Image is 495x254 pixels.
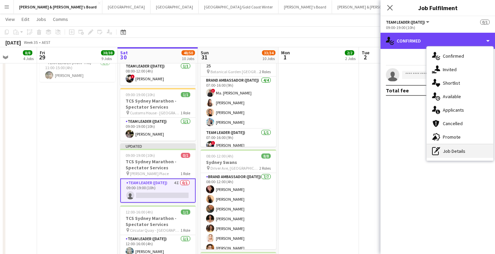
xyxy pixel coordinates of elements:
h3: Job Fulfilment [381,3,495,12]
span: 29 [39,53,45,61]
span: Week 35 [22,40,39,45]
div: Cancelled [427,117,493,130]
div: Invited [427,63,493,76]
h3: Sydney Swans [201,159,276,165]
span: 12:00-16:00 (4h) [126,209,153,215]
span: 2 Roles [259,166,271,171]
span: 1 Role [180,228,190,233]
span: 1/1 [181,209,190,215]
span: 2 [361,53,369,61]
h3: TCS Sydney Marathon - Spectator Services [120,98,196,110]
button: [GEOGRAPHIC_DATA] [151,0,199,13]
span: 38/38 [101,50,114,55]
div: Available [427,90,493,103]
span: Sun [201,50,209,56]
span: Mon [281,50,290,56]
div: Updated [120,143,196,149]
div: Shortlist [427,76,493,90]
span: Driver Ave, [GEOGRAPHIC_DATA] [210,166,259,171]
span: 2 Roles [259,69,271,74]
app-job-card: Updated09:00-19:00 (10h)0/1TCS Sydney Marathon - Spectator Services [PERSON_NAME] Place1 RoleTeam... [120,143,196,203]
app-job-card: 08:00-12:00 (4h)8/8Sydney Swans Driver Ave, [GEOGRAPHIC_DATA]2 RolesBrand Ambassador ([DATE])7/70... [201,149,276,249]
div: 4 Jobs [23,56,34,61]
span: ! [131,75,135,79]
span: 8/8 [261,153,271,159]
span: Fri [40,50,45,56]
div: Promote [427,130,493,144]
span: 31 [200,53,209,61]
span: 1 Role [180,110,190,115]
a: Comms [50,15,71,24]
app-card-role: Team Leader ([DATE])1/107:00-16:00 (9h)![PERSON_NAME] [201,129,276,152]
span: Comms [53,16,68,22]
app-card-role: Team Leader ([DATE])1/108:00-12:00 (4h)![PERSON_NAME] [120,62,196,85]
div: Confirmed [427,49,493,63]
span: Team Leader (Saturday) [386,20,425,25]
div: 9 Jobs [101,56,114,61]
span: ! [211,141,215,145]
div: Confirmed [381,33,495,49]
button: [GEOGRAPHIC_DATA]/Gold Coast Winter [199,0,278,13]
span: 48/50 [181,50,195,55]
div: Job Details [427,144,493,158]
div: 10 Jobs [262,56,275,61]
div: Total fee [386,87,409,94]
app-card-role: Team Leader ([DATE])4I0/109:00-19:00 (10h) [120,178,196,203]
div: 2 Jobs [345,56,356,61]
div: AEST [42,40,51,45]
button: [PERSON_NAME]'s Board [278,0,332,13]
span: 1/1 [181,92,190,97]
div: [DATE] [5,39,21,46]
div: Applicants [427,103,493,117]
button: Team Leader ([DATE]) [386,20,430,25]
span: Sat [120,50,128,56]
span: [PERSON_NAME] Place [130,171,169,176]
span: 09:00-19:00 (10h) [126,153,155,158]
span: ! [211,89,215,93]
span: 2/2 [345,50,354,55]
app-job-card: 07:00-16:00 (9h)5/5Yo Pro @ SYDNEY MARATHON 25 Botanical Garden [GEOGRAPHIC_DATA]2 RolesBrand Amb... [201,47,276,147]
span: Jobs [36,16,46,22]
span: 33/34 [262,50,275,55]
a: Edit [19,15,32,24]
h3: TCS Sydney Marathon - Spectator Services [120,215,196,227]
span: 30 [119,53,128,61]
span: 0/1 [480,20,490,25]
a: View [3,15,18,24]
div: 10 Jobs [182,56,195,61]
span: 1 [280,53,290,61]
span: 1 Role [180,171,190,176]
h3: TCS Sydney Marathon - Spectator Services [120,159,196,171]
div: 09:00-19:00 (10h) [386,25,490,30]
span: 0/1 [181,153,190,158]
button: [GEOGRAPHIC_DATA] [102,0,151,13]
button: [PERSON_NAME] & [PERSON_NAME]'s Board [332,0,418,13]
app-card-role: Team Leader (Mon - Fri)1/111:00-15:00 (4h)[PERSON_NAME] [40,59,115,82]
span: View [5,16,15,22]
span: 09:00-19:00 (10h) [126,92,155,97]
span: Edit [22,16,29,22]
span: Tue [362,50,369,56]
button: [PERSON_NAME] & [PERSON_NAME]'s Board [14,0,102,13]
span: Circular Quay - [GEOGRAPHIC_DATA] - [GEOGRAPHIC_DATA] [130,228,180,233]
span: 8/8 [23,50,32,55]
app-job-card: 09:00-19:00 (10h)1/1TCS Sydney Marathon - Spectator Services Customs House - [GEOGRAPHIC_DATA]1 R... [120,88,196,141]
span: Customs House - [GEOGRAPHIC_DATA] [130,110,180,115]
app-card-role: Brand Ambassador ([DATE])4/407:00-16:00 (9h)!Ma. [PERSON_NAME][PERSON_NAME][PERSON_NAME][PERSON_N... [201,77,276,129]
span: Botanical Garden [GEOGRAPHIC_DATA] [210,69,259,74]
span: 08:00-12:00 (4h) [206,153,233,159]
app-card-role: Team Leader ([DATE])1/109:00-19:00 (10h)[PERSON_NAME] [120,118,196,141]
a: Jobs [33,15,49,24]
